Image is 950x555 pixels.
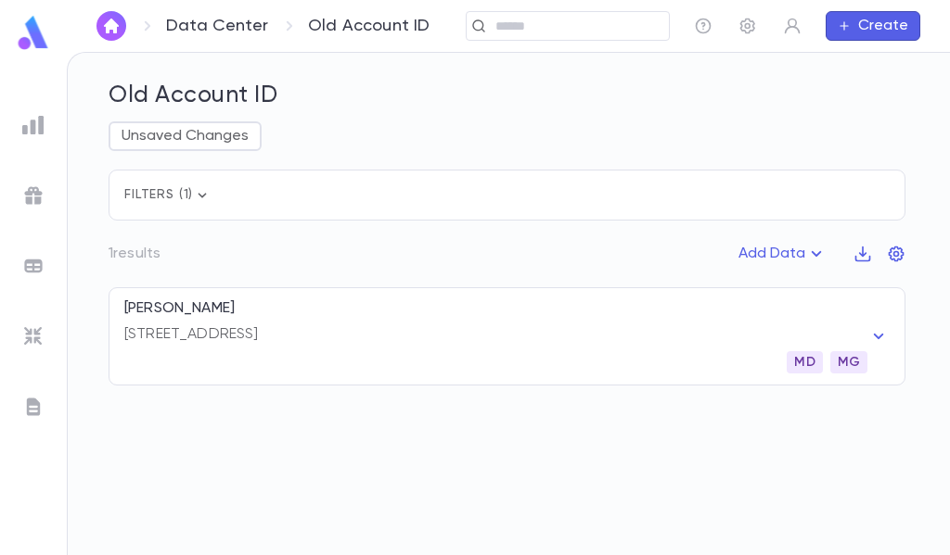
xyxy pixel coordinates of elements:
span: MG [830,355,867,370]
p: Old Account ID [308,16,430,36]
span: Filters ( 1 ) [124,188,212,201]
img: imports_grey.530a8a0e642e233f2baf0ef88e8c9fcb.svg [22,325,45,347]
button: Create [826,11,920,41]
img: home_white.a664292cf8c1dea59945f0da9f25487c.svg [100,19,122,33]
span: MD [787,355,822,370]
img: letters_grey.7941b92b52307dd3b8a917253454ce1c.svg [22,396,45,418]
img: batches_grey.339ca447c9d9533ef1741baa751efc33.svg [22,255,45,277]
p: [PERSON_NAME] [124,299,235,318]
img: reports_grey.c525e4749d1bce6a11f5fe2a8de1b229.svg [22,114,45,136]
img: campaigns_grey.99e729a5f7ee94e3726e6486bddda8f1.svg [22,184,45,207]
button: Unsaved Changes [109,121,262,151]
h5: Old Account ID [109,82,277,110]
p: [STREET_ADDRESS] [124,325,867,344]
img: logo [15,15,52,51]
p: 1 results [109,245,160,263]
a: Data Center [166,16,268,36]
button: Add Data [727,239,839,269]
